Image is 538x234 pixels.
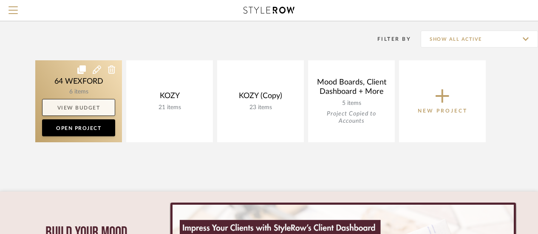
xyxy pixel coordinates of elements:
div: KOZY (Copy) [224,91,297,104]
div: Project Copied to Accounts [315,110,388,125]
div: 5 items [315,100,388,107]
div: KOZY [133,91,206,104]
div: 21 items [133,104,206,111]
div: 23 items [224,104,297,111]
button: New Project [399,60,486,142]
a: Open Project [42,119,115,136]
p: New Project [418,107,467,115]
a: View Budget [42,99,115,116]
div: Mood Boards, Client Dashboard + More [315,78,388,100]
div: Filter By [366,35,411,43]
